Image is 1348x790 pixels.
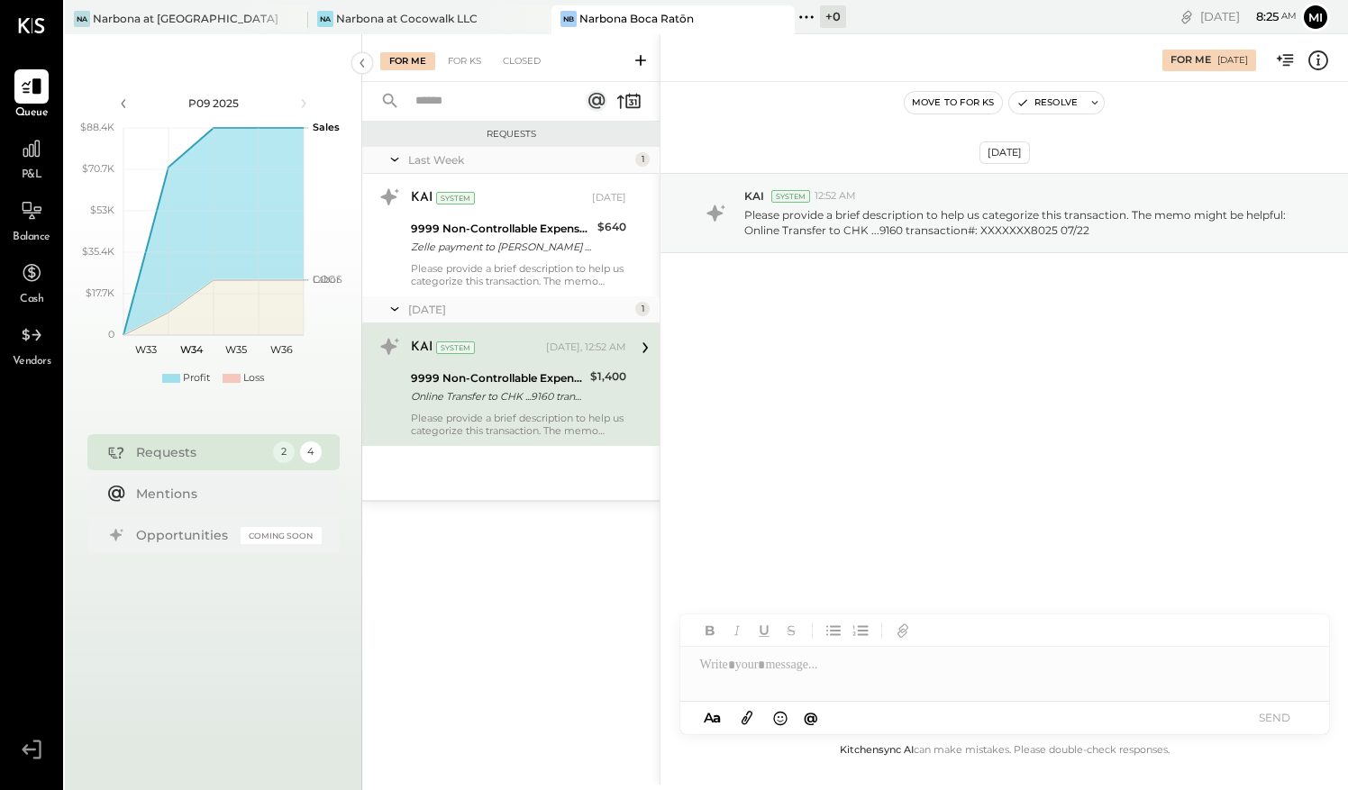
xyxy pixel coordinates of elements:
div: copy link [1178,7,1196,26]
div: For Me [380,52,435,70]
button: Aa [698,708,727,728]
text: W35 [225,343,247,356]
text: Labor [313,273,340,286]
text: 0 [108,328,114,341]
div: Mentions [136,485,313,503]
button: Ordered List [849,619,872,642]
div: Coming Soon [241,527,322,544]
div: Narbona at Cocowalk LLC [336,11,478,26]
span: Queue [15,105,49,122]
text: W34 [179,343,203,356]
div: 2 [273,441,295,463]
span: Balance [13,230,50,246]
span: a [713,709,721,726]
text: $35.4K [82,245,114,258]
div: P09 2025 [137,95,290,111]
div: Zelle payment to [PERSON_NAME] XXXXXXX8172 [411,238,592,256]
div: For Me [1170,53,1211,68]
p: Please provide a brief description to help us categorize this transaction. The memo might be help... [744,207,1304,238]
button: SEND [1239,705,1311,730]
a: Queue [1,69,62,122]
a: P&L [1,132,62,184]
div: Requests [371,128,651,141]
button: Italic [725,619,749,642]
button: Bold [698,619,722,642]
div: 9999 Non-Controllable Expenses:Other Income and Expenses:To Be Classified P&L [411,369,585,387]
div: $640 [597,218,626,236]
div: 9999 Non-Controllable Expenses:Other Income and Expenses:To Be Classified P&L [411,220,592,238]
div: [DATE] [408,302,631,317]
div: KAI [411,189,433,207]
div: Na [74,11,90,27]
div: System [436,192,475,204]
button: Add URL [891,619,915,642]
div: Last Week [408,152,631,168]
div: [DATE], 12:52 AM [546,341,626,355]
span: P&L [22,168,42,184]
text: $70.7K [82,162,114,175]
div: Profit [183,371,210,386]
button: Underline [752,619,776,642]
span: Cash [20,292,43,308]
div: [DATE] [979,141,1030,164]
div: System [436,341,475,354]
text: $17.7K [86,286,114,299]
button: Resolve [1009,92,1085,114]
div: + 0 [820,5,846,28]
text: W36 [269,343,292,356]
div: Requests [136,443,264,461]
div: For KS [439,52,490,70]
div: $1,400 [590,368,626,386]
div: Na [317,11,333,27]
span: @ [804,709,818,726]
div: [DATE] [1217,54,1248,67]
button: Unordered List [822,619,845,642]
button: @ [798,706,824,729]
div: Please provide a brief description to help us categorize this transaction. The memo might be help... [411,262,626,287]
button: Move to for ks [905,92,1002,114]
div: System [771,190,810,203]
div: Opportunities [136,526,232,544]
div: [DATE] [1200,8,1297,25]
a: Balance [1,194,62,246]
span: KAI [744,188,764,204]
div: 1 [635,152,650,167]
a: Cash [1,256,62,308]
div: Loss [243,371,264,386]
button: Strikethrough [779,619,803,642]
div: Please provide a brief description to help us categorize this transaction. The memo might be help... [411,412,626,437]
div: Closed [494,52,550,70]
div: 1 [635,302,650,316]
text: W33 [135,343,157,356]
div: Narbona Boca Ratōn [579,11,694,26]
div: KAI [411,339,433,357]
div: 4 [300,441,322,463]
button: Mi [1301,3,1330,32]
div: Narbona at [GEOGRAPHIC_DATA] LLC [93,11,281,26]
div: NB [560,11,577,27]
span: 12:52 AM [815,189,856,204]
text: $53K [90,204,114,216]
div: [DATE] [592,191,626,205]
span: Vendors [13,354,51,370]
div: Online Transfer to CHK ...9160 transaction#: XXXXXXX8025 07/22 [411,387,585,405]
text: $88.4K [80,121,114,133]
text: Sales [313,121,340,133]
a: Vendors [1,318,62,370]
